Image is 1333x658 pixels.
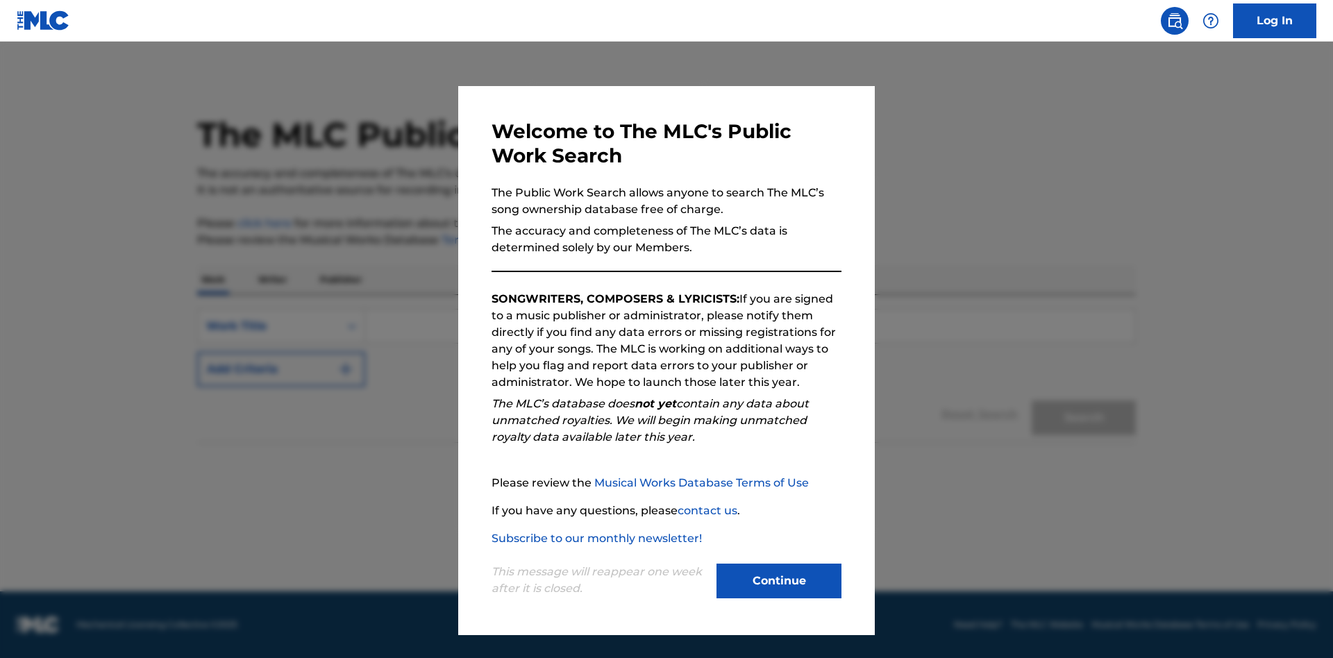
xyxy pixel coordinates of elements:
iframe: Chat Widget [1264,591,1333,658]
a: Public Search [1161,7,1189,35]
p: If you are signed to a music publisher or administrator, please notify them directly if you find ... [492,291,841,391]
p: The Public Work Search allows anyone to search The MLC’s song ownership database free of charge. [492,185,841,218]
img: search [1166,12,1183,29]
a: Musical Works Database Terms of Use [594,476,809,489]
img: MLC Logo [17,10,70,31]
img: help [1202,12,1219,29]
strong: SONGWRITERS, COMPOSERS & LYRICISTS: [492,292,739,305]
button: Continue [716,564,841,598]
a: contact us [678,504,737,517]
em: The MLC’s database does contain any data about unmatched royalties. We will begin making unmatche... [492,397,809,444]
h3: Welcome to The MLC's Public Work Search [492,119,841,168]
p: The accuracy and completeness of The MLC’s data is determined solely by our Members. [492,223,841,256]
p: This message will reappear one week after it is closed. [492,564,708,597]
div: Help [1197,7,1225,35]
strong: not yet [635,397,676,410]
a: Subscribe to our monthly newsletter! [492,532,702,545]
p: If you have any questions, please . [492,503,841,519]
p: Please review the [492,475,841,491]
a: Log In [1233,3,1316,38]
